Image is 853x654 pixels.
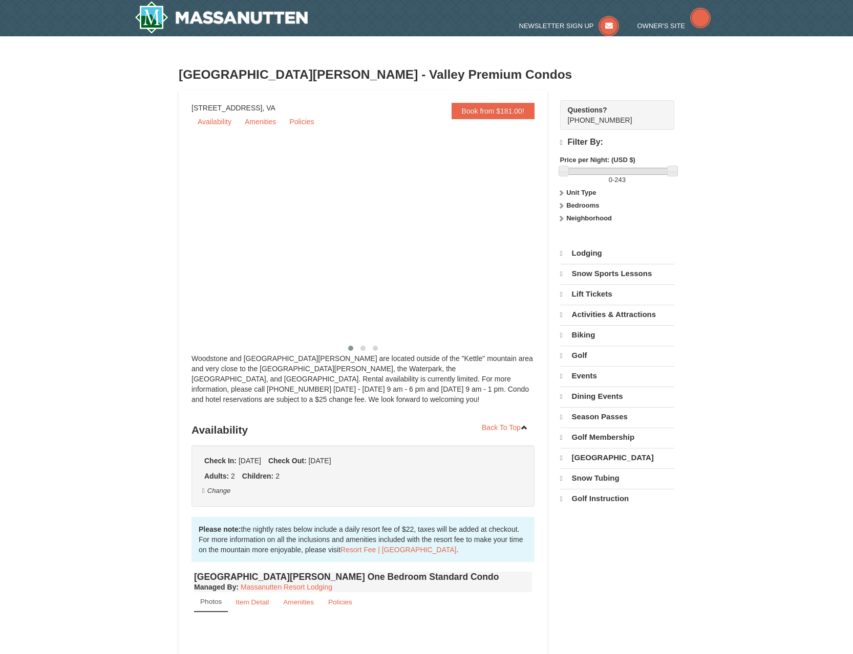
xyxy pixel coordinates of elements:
[191,517,535,562] div: the nightly rates below include a daily resort fee of $22, taxes will be added at checkout. For m...
[637,22,686,30] span: Owner's Site
[560,156,635,164] strong: Price per Night: (USD $)
[283,114,320,129] a: Policies
[566,214,612,222] strong: Neighborhood
[637,22,711,30] a: Owner's Site
[191,114,238,129] a: Availability
[308,457,331,465] span: [DATE]
[322,592,359,612] a: Policies
[204,472,229,480] strong: Adults:
[452,103,535,119] a: Book from $181.00!
[200,598,222,605] small: Photos
[191,420,535,440] h3: Availability
[236,598,269,606] small: Item Detail
[194,583,236,591] span: Managed By
[560,448,674,467] a: [GEOGRAPHIC_DATA]
[568,105,656,124] span: [PHONE_NUMBER]
[283,598,314,606] small: Amenities
[614,176,626,184] span: 243
[560,325,674,345] a: Biking
[191,353,535,415] div: Woodstone and [GEOGRAPHIC_DATA][PERSON_NAME] are located outside of the "Kettle" mountain area an...
[229,592,275,612] a: Item Detail
[560,175,674,185] label: -
[194,592,228,612] a: Photos
[609,176,612,184] span: 0
[560,407,674,426] a: Season Passes
[239,457,261,465] span: [DATE]
[194,572,532,582] h4: [GEOGRAPHIC_DATA][PERSON_NAME] One Bedroom Standard Condo
[194,583,239,591] strong: :
[566,189,596,196] strong: Unit Type
[560,264,674,283] a: Snow Sports Lessons
[268,457,307,465] strong: Check Out:
[275,472,280,480] span: 2
[560,427,674,447] a: Golf Membership
[475,420,535,435] a: Back To Top
[568,106,607,114] strong: Questions?
[519,22,594,30] span: Newsletter Sign Up
[231,472,235,480] span: 2
[242,472,273,480] strong: Children:
[204,457,237,465] strong: Check In:
[328,598,352,606] small: Policies
[135,1,308,34] a: Massanutten Resort
[560,366,674,386] a: Events
[276,592,321,612] a: Amenities
[135,1,308,34] img: Massanutten Resort Logo
[560,489,674,508] a: Golf Instruction
[241,583,332,591] a: Massanutten Resort Lodging
[179,64,674,85] h3: [GEOGRAPHIC_DATA][PERSON_NAME] - Valley Premium Condos
[199,525,241,533] strong: Please note:
[560,346,674,365] a: Golf
[560,244,674,263] a: Lodging
[519,22,620,30] a: Newsletter Sign Up
[560,468,674,488] a: Snow Tubing
[239,114,282,129] a: Amenities
[202,485,231,497] button: Change
[560,284,674,304] a: Lift Tickets
[560,387,674,406] a: Dining Events
[560,305,674,324] a: Activities & Attractions
[566,201,599,209] strong: Bedrooms
[560,138,674,147] h4: Filter By:
[340,546,456,554] a: Resort Fee | [GEOGRAPHIC_DATA]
